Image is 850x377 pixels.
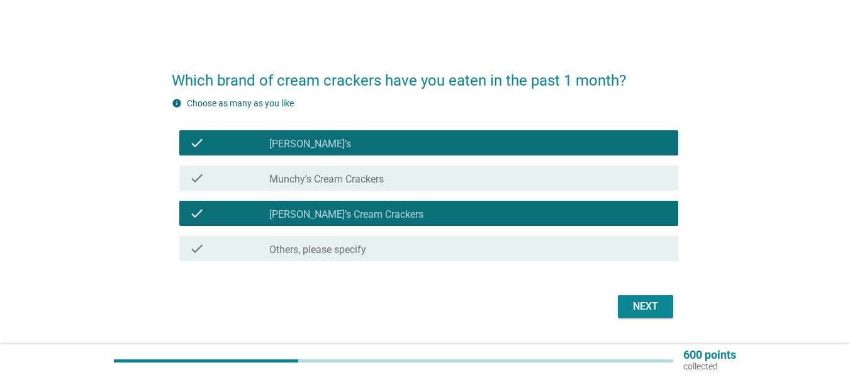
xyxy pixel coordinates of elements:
[269,173,384,186] label: Munchy’s Cream Crackers
[628,299,663,314] div: Next
[189,206,204,221] i: check
[172,98,182,108] i: info
[172,57,678,92] h2: Which brand of cream crackers have you eaten in the past 1 month?
[683,349,736,361] p: 600 points
[189,171,204,186] i: check
[683,361,736,372] p: collected
[269,244,366,256] label: Others, please specify
[618,295,673,318] button: Next
[189,135,204,150] i: check
[189,241,204,256] i: check
[187,98,294,108] label: Choose as many as you like
[269,138,351,150] label: [PERSON_NAME]’s
[269,208,423,221] label: [PERSON_NAME]’s Cream Crackers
